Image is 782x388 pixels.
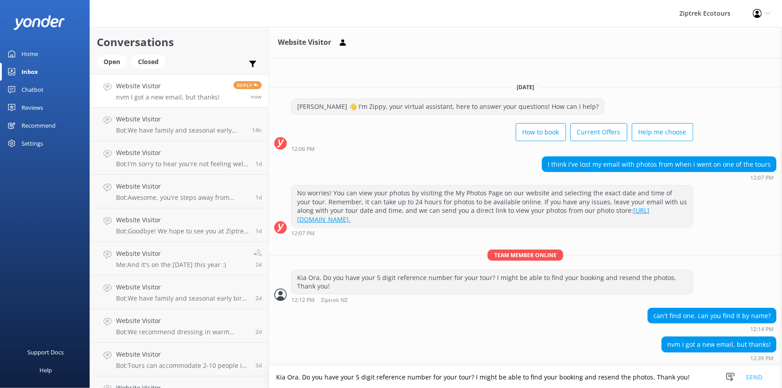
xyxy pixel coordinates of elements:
[90,309,268,343] a: Website VisitorBot:We recommend dressing in warm layers, even in summer, since it's always a bit ...
[22,99,43,116] div: Reviews
[292,270,693,294] div: Kia Ora. Do you have your 5 digit reference number for your tour? I might be able to find your bo...
[542,157,776,172] div: I think I've lost my email with photos from when i went on one of the tours
[291,297,693,303] div: Oct 14 2025 12:12pm (UTC +13:00) Pacific/Auckland
[116,249,226,259] h4: Website Visitor
[116,227,249,235] p: Bot: Goodbye! We hope to see you at Ziptrek Ecotours soon!
[750,327,773,332] strong: 12:14 PM
[255,194,262,201] span: Oct 13 2025 06:51am (UTC +13:00) Pacific/Auckland
[97,56,131,66] a: Open
[116,160,249,168] p: Bot: I'm sorry to hear you're not feeling well. To cancel your booking, please contact our friend...
[255,261,262,268] span: Oct 12 2025 12:24pm (UTC +13:00) Pacific/Auckland
[22,45,38,63] div: Home
[116,181,249,191] h4: Website Visitor
[255,362,262,369] span: Oct 11 2025 11:55am (UTC +13:00) Pacific/Auckland
[116,362,249,370] p: Bot: Tours can accommodate 2-10 people in one group, with 2 guides. If you have a larger group, w...
[90,108,268,141] a: Website VisitorBot:We have family and seasonal early bird discounts available, which change throu...
[542,174,777,181] div: Oct 14 2025 12:07pm (UTC +13:00) Pacific/Auckland
[291,146,693,152] div: Oct 14 2025 12:06pm (UTC +13:00) Pacific/Auckland
[255,227,262,235] span: Oct 12 2025 01:32pm (UTC +13:00) Pacific/Auckland
[116,114,245,124] h4: Website Visitor
[255,328,262,336] span: Oct 11 2025 09:56pm (UTC +13:00) Pacific/Auckland
[116,126,245,134] p: Bot: We have family and seasonal early bird discounts available, which change throughout the year...
[90,141,268,175] a: Website VisitorBot:I'm sorry to hear you're not feeling well. To cancel your booking, please cont...
[90,74,268,108] a: Website Visitornvm I got a new email, but thanks!Replynow
[116,282,249,292] h4: Website Visitor
[13,15,65,30] img: yonder-white-logo.png
[97,55,127,69] div: Open
[255,160,262,168] span: Oct 13 2025 11:11am (UTC +13:00) Pacific/Auckland
[570,123,627,141] button: Current Offers
[648,326,777,332] div: Oct 14 2025 12:14pm (UTC +13:00) Pacific/Auckland
[511,83,540,91] span: [DATE]
[632,123,693,141] button: Help me choose
[39,361,52,379] div: Help
[90,242,268,276] a: Website VisitorMe:And it's on the [DATE] this year :)2d
[116,93,220,101] p: nvm I got a new email, but thanks!
[90,343,268,376] a: Website VisitorBot:Tours can accommodate 2-10 people in one group, with 2 guides. If you have a l...
[251,93,262,100] span: Oct 14 2025 12:39pm (UTC +13:00) Pacific/Auckland
[750,356,773,361] strong: 12:39 PM
[116,316,249,326] h4: Website Visitor
[291,147,315,152] strong: 12:06 PM
[233,81,262,89] span: Reply
[90,276,268,309] a: Website VisitorBot:We have family and seasonal early bird discounts available! These offers can c...
[90,175,268,208] a: Website VisitorBot:Awesome, you're steps away from ziplining! It's easiest to book your zipline e...
[661,355,777,361] div: Oct 14 2025 12:39pm (UTC +13:00) Pacific/Auckland
[662,337,776,352] div: nvm I got a new email, but thanks!
[22,63,38,81] div: Inbox
[648,308,776,323] div: can't find one. can you find it by name?
[292,185,693,227] div: No worries! You can view your photos by visiting the My Photos Page on our website and selecting ...
[131,55,165,69] div: Closed
[516,123,566,141] button: How to book
[116,194,249,202] p: Bot: Awesome, you're steps away from ziplining! It's easiest to book your zipline experience onli...
[291,297,315,303] strong: 12:12 PM
[131,56,170,66] a: Closed
[22,134,43,152] div: Settings
[90,208,268,242] a: Website VisitorBot:Goodbye! We hope to see you at Ziptrek Ecotours soon!1d
[116,328,249,336] p: Bot: We recommend dressing in warm layers, even in summer, since it's always a bit chillier in th...
[297,206,649,224] a: [URL][DOMAIN_NAME].
[292,99,604,114] div: [PERSON_NAME] 👋 I'm Zippy, your virtual assistant, here to answer your questions! How can I help?
[255,294,262,302] span: Oct 12 2025 11:52am (UTC +13:00) Pacific/Auckland
[488,250,563,261] span: Team member online
[116,349,249,359] h4: Website Visitor
[116,81,220,91] h4: Website Visitor
[750,175,773,181] strong: 12:07 PM
[22,81,43,99] div: Chatbot
[116,294,249,302] p: Bot: We have family and seasonal early bird discounts available! These offers can change througho...
[291,230,693,236] div: Oct 14 2025 12:07pm (UTC +13:00) Pacific/Auckland
[291,231,315,236] strong: 12:07 PM
[97,34,262,51] h2: Conversations
[116,215,249,225] h4: Website Visitor
[116,261,226,269] p: Me: And it's on the [DATE] this year :)
[252,126,262,134] span: Oct 13 2025 09:54pm (UTC +13:00) Pacific/Auckland
[116,148,249,158] h4: Website Visitor
[28,343,64,361] div: Support Docs
[321,297,348,303] span: Ziptrek NZ
[22,116,56,134] div: Recommend
[278,37,331,48] h3: Website Visitor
